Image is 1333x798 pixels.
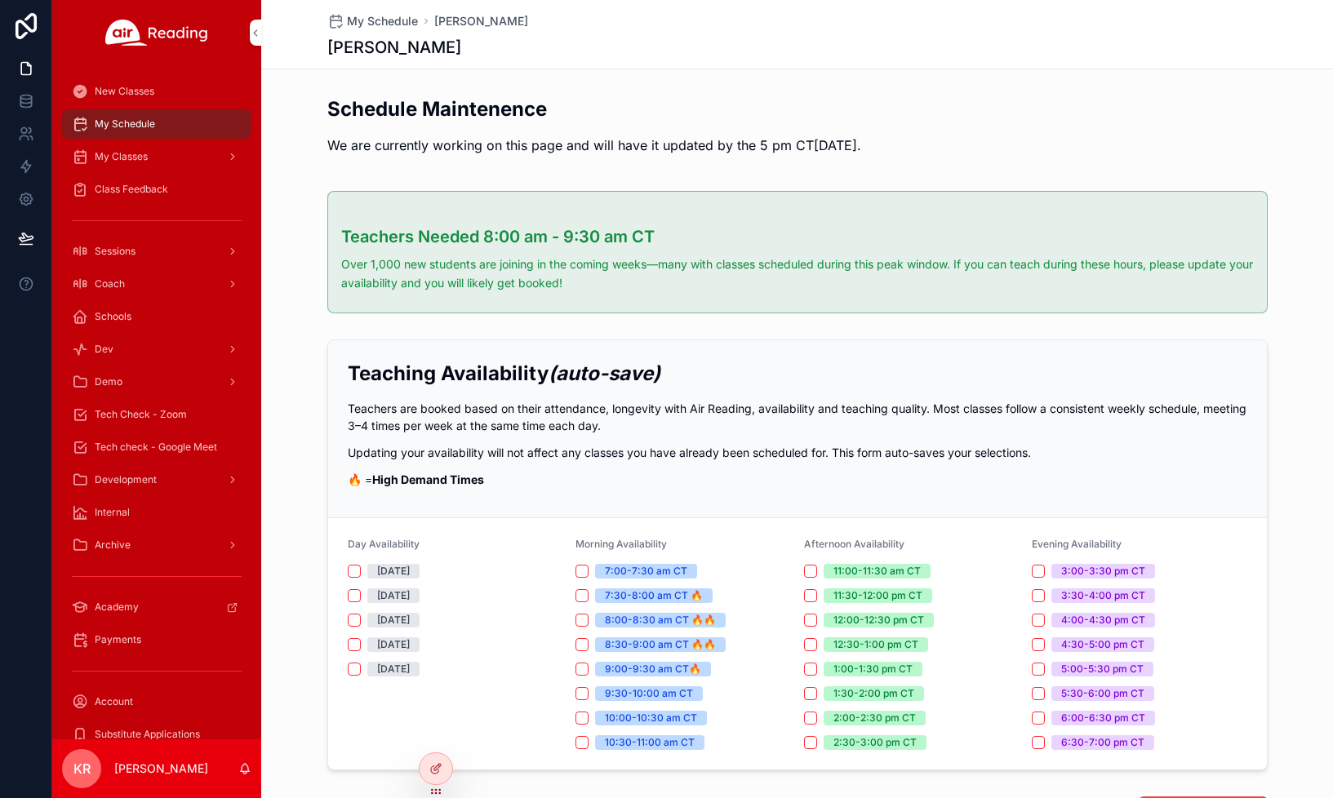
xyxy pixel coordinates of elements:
a: Internal [62,498,251,527]
a: Schools [62,302,251,331]
a: Dev [62,335,251,364]
div: 9:30-10:00 am CT [605,686,693,701]
div: 3:00-3:30 pm CT [1061,564,1145,579]
span: Day Availability [348,538,420,550]
a: New Classes [62,77,251,106]
a: Account [62,687,251,716]
div: 1:00-1:30 pm CT [833,662,913,676]
div: [DATE] [377,564,410,579]
div: [DATE] [377,588,410,603]
span: My Schedule [347,13,418,29]
span: Internal [95,506,130,519]
a: Archive [62,530,251,560]
a: Sessions [62,237,251,266]
span: Payments [95,633,141,646]
a: Demo [62,367,251,397]
span: My Schedule [95,117,155,131]
div: 8:00-8:30 am CT 🔥🔥 [605,613,716,627]
span: Morning Availability [575,538,667,550]
div: 7:00-7:30 am CT [605,564,687,579]
p: We are currently working on this page and will have it updated by the 5 pm CT[DATE]. [327,135,861,155]
a: [PERSON_NAME] [434,13,528,29]
span: Dev [95,343,113,356]
span: Class Feedback [95,183,168,196]
p: Updating your availability will not affect any classes you have already been scheduled for. This ... [348,444,1247,461]
img: App logo [105,20,208,46]
a: My Schedule [62,109,251,139]
span: Archive [95,539,131,552]
span: Tech Check - Zoom [95,408,187,421]
p: [PERSON_NAME] [114,760,208,777]
h2: Schedule Maintenence [327,95,861,122]
span: Afternoon Availability [804,538,904,550]
span: Academy [95,601,139,614]
span: Substitute Applications [95,728,200,741]
div: 5:30-6:00 pm CT [1061,686,1144,701]
a: Academy [62,592,251,622]
span: Account [95,695,133,708]
div: 6:00-6:30 pm CT [1061,711,1145,725]
div: 8:30-9:00 am CT 🔥🔥 [605,637,716,652]
a: Tech check - Google Meet [62,432,251,462]
div: [DATE] [377,662,410,676]
div: 2:30-3:00 pm CT [833,735,917,750]
div: 4:00-4:30 pm CT [1061,613,1145,627]
span: Coach [95,277,125,290]
h1: [PERSON_NAME] [327,36,461,59]
div: 9:00-9:30 am CT🔥 [605,662,701,676]
a: My Schedule [327,13,418,29]
div: 11:00-11:30 am CT [833,564,921,579]
span: New Classes [95,85,154,98]
a: My Classes [62,142,251,171]
div: ### Teachers Needed 8:00 am - 9:30 am CT Over 1,000 new students are joining in the coming weeks—... [341,224,1254,293]
span: Tech check - Google Meet [95,441,217,454]
p: Over 1,000 new students are joining in the coming weeks—many with classes scheduled during this p... [341,255,1254,293]
span: Evening Availability [1032,538,1122,550]
a: Substitute Applications [62,720,251,749]
p: Teachers are booked based on their attendance, longevity with Air Reading, availability and teach... [348,400,1247,434]
span: Schools [95,310,131,323]
span: Sessions [95,245,136,258]
p: 🔥 = [348,471,1247,488]
div: 3:30-4:00 pm CT [1061,588,1145,603]
div: 4:30-5:00 pm CT [1061,637,1144,652]
a: Payments [62,625,251,654]
a: Coach [62,269,251,299]
a: Class Feedback [62,175,251,204]
div: scrollable content [52,65,261,739]
span: Demo [95,375,122,388]
div: 12:00-12:30 pm CT [833,613,924,627]
div: 10:00-10:30 am CT [605,711,697,725]
div: 5:00-5:30 pm CT [1061,662,1144,676]
strong: High Demand Times [372,472,484,486]
div: [DATE] [377,613,410,627]
div: 11:30-12:00 pm CT [833,588,922,603]
h2: Teaching Availability [348,360,1247,387]
div: 1:30-2:00 pm CT [833,686,914,701]
a: Tech Check - Zoom [62,400,251,429]
div: 7:30-8:00 am CT 🔥 [605,588,703,603]
h3: Teachers Needed 8:00 am - 9:30 am CT [341,224,1254,249]
div: 6:30-7:00 pm CT [1061,735,1144,750]
span: My Classes [95,150,148,163]
a: Development [62,465,251,494]
div: 10:30-11:00 am CT [605,735,695,750]
div: 2:00-2:30 pm CT [833,711,916,725]
em: (auto-save) [549,361,660,385]
div: [DATE] [377,637,410,652]
span: Development [95,473,157,486]
div: 12:30-1:00 pm CT [833,637,918,652]
span: KR [73,759,91,778]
